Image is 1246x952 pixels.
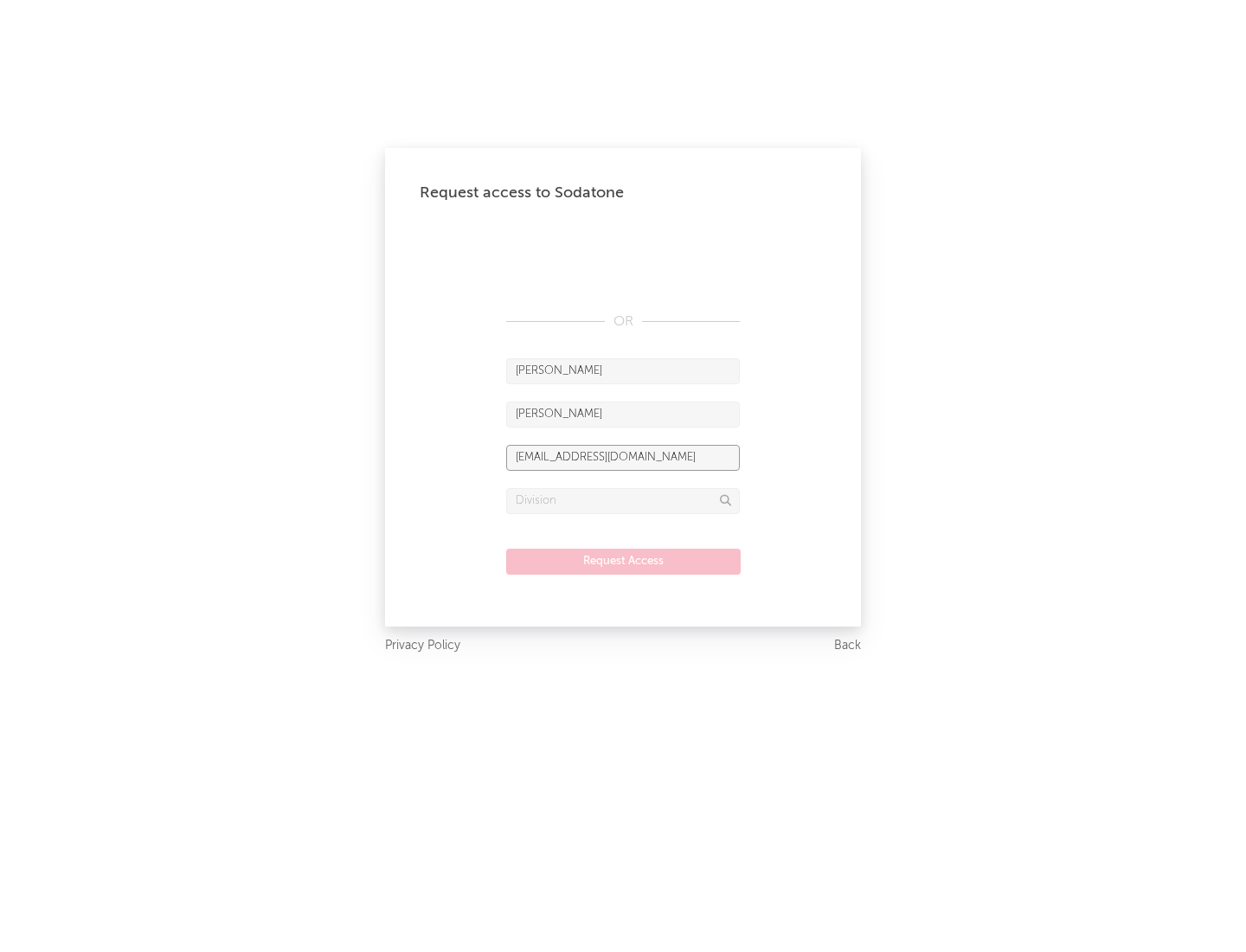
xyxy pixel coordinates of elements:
[506,488,740,514] input: Division
[420,183,826,203] div: Request access to Sodatone
[506,549,741,575] button: Request Access
[506,358,740,384] input: First Name
[506,445,740,471] input: Email
[506,402,740,428] input: Last Name
[385,635,460,657] a: Privacy Policy
[506,312,740,332] div: OR
[834,635,861,657] a: Back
